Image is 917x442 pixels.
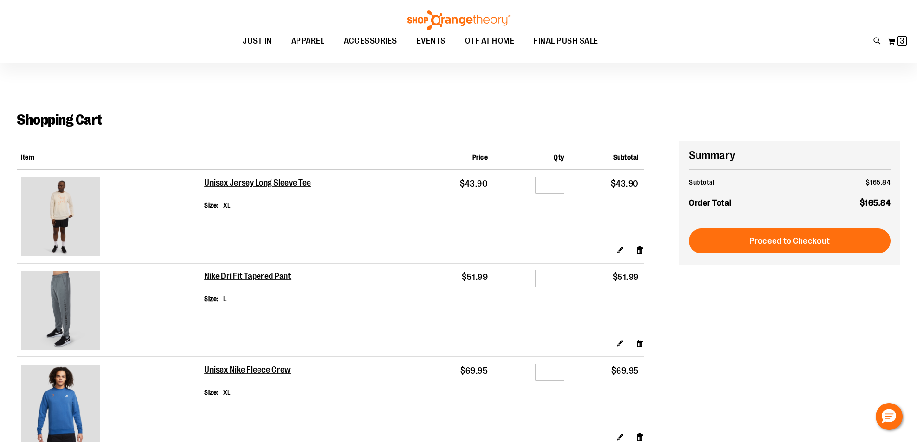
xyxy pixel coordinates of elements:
dd: XL [223,201,231,210]
span: Shopping Cart [17,112,102,128]
a: Unisex Jersey Long Sleeve Tee [21,177,200,259]
span: $43.90 [611,179,639,189]
span: APPAREL [291,30,325,52]
a: Remove item [636,244,644,254]
dd: XL [223,388,231,397]
span: $51.99 [462,272,488,282]
dd: L [223,294,227,303]
span: $69.95 [611,366,639,376]
span: $165.84 [860,198,891,208]
span: JUST IN [243,30,272,52]
span: $165.84 [866,178,891,186]
span: Item [21,153,34,161]
a: Remove item [636,432,644,442]
a: Nike Dri Fit Tapered Pant [21,271,200,353]
a: Remove item [636,338,644,348]
a: FINAL PUSH SALE [524,30,608,52]
a: Unisex Nike Fleece Crew [204,365,292,376]
span: $69.95 [460,366,488,376]
img: Shop Orangetheory [406,10,512,30]
dt: Size [204,294,219,303]
a: Nike Dri Fit Tapered Pant [204,271,292,282]
button: Proceed to Checkout [689,228,891,253]
span: $43.90 [460,179,488,189]
img: Unisex Jersey Long Sleeve Tee [21,177,100,256]
dt: Size [204,201,219,210]
img: Nike Dri Fit Tapered Pant [21,271,100,350]
span: Proceed to Checkout [749,236,830,246]
strong: Order Total [689,196,732,210]
span: 3 [900,36,904,46]
span: ACCESSORIES [344,30,397,52]
a: OTF AT HOME [455,30,524,52]
span: Qty [554,153,564,161]
span: FINAL PUSH SALE [533,30,598,52]
a: ACCESSORIES [334,30,407,52]
dt: Size [204,388,219,397]
th: Subtotal [689,175,810,190]
a: JUST IN [233,30,282,52]
span: $51.99 [613,272,639,282]
a: Unisex Jersey Long Sleeve Tee [204,178,312,189]
a: APPAREL [282,30,335,52]
span: Price [472,153,488,161]
button: Hello, have a question? Let’s chat. [876,403,903,430]
a: EVENTS [407,30,455,52]
span: OTF AT HOME [465,30,515,52]
span: Subtotal [613,153,639,161]
span: EVENTS [416,30,446,52]
h2: Summary [689,147,891,164]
